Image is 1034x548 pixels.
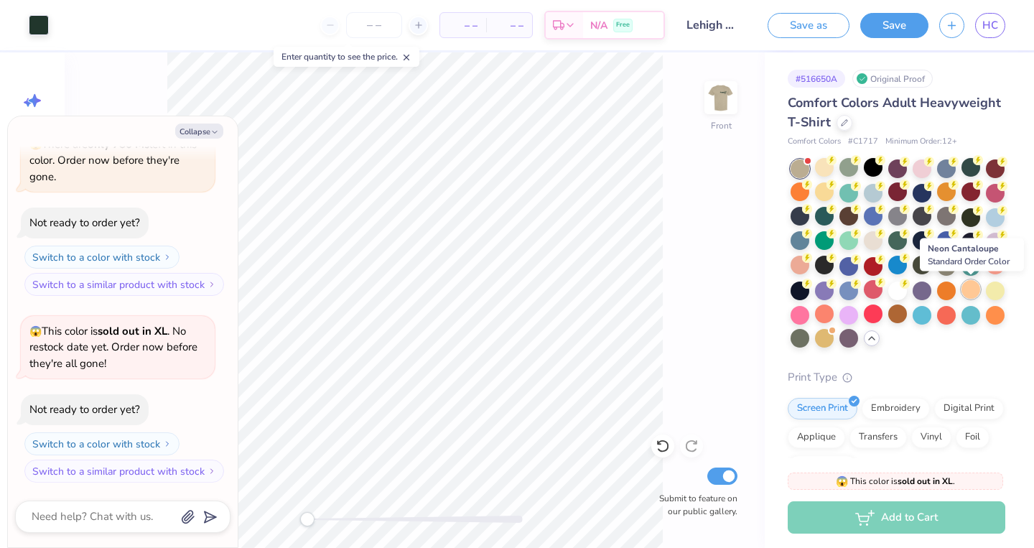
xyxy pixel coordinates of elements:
div: Transfers [849,427,907,448]
span: Comfort Colors [788,136,841,148]
div: Not ready to order yet? [29,215,140,230]
div: Accessibility label [300,512,315,526]
span: This color is . [836,475,955,488]
span: There are left in this color. Order now before they're gone. [29,137,197,184]
div: Original Proof [852,70,933,88]
a: HC [975,13,1005,38]
div: Vinyl [911,427,951,448]
span: 🫣 [29,138,42,152]
span: # C1717 [848,136,878,148]
span: – – [449,18,478,33]
input: – – [346,12,402,38]
span: Minimum Order: 12 + [885,136,957,148]
img: Switch to a color with stock [163,440,172,448]
button: Save [860,13,928,38]
div: Enter quantity to see the price. [274,47,419,67]
input: Untitled Design [676,11,746,40]
span: 😱 [836,475,848,488]
strong: only 780 Ms [88,137,149,152]
button: Switch to a similar product with stock [24,273,224,296]
img: Front [707,83,735,112]
strong: sold out in XL [98,324,167,338]
div: Digital Print [934,398,1004,419]
div: Neon Cantaloupe [920,238,1024,271]
span: Comfort Colors Adult Heavyweight T-Shirt [788,94,1001,131]
div: Not ready to order yet? [29,402,140,417]
label: Submit to feature on our public gallery. [651,492,737,518]
div: Front [711,119,732,132]
div: Screen Print [788,398,857,419]
img: Switch to a similar product with stock [208,280,216,289]
button: Switch to a similar product with stock [24,460,224,483]
span: Standard Order Color [928,256,1010,267]
button: Switch to a color with stock [24,432,180,455]
button: Switch to a color with stock [24,246,180,269]
span: This color is . No restock date yet. Order now before they're all gone! [29,324,197,371]
span: HC [982,17,998,34]
div: Embroidery [862,398,930,419]
button: Save as [768,13,849,38]
img: Switch to a similar product with stock [208,467,216,475]
img: Switch to a color with stock [163,253,172,261]
div: Rhinestones [788,455,857,477]
span: Free [616,20,630,30]
div: Applique [788,427,845,448]
strong: sold out in XL [898,475,953,487]
div: # 516650A [788,70,845,88]
span: Image AI [16,115,50,126]
div: Print Type [788,369,1005,386]
div: Foil [956,427,989,448]
button: Collapse [175,124,223,139]
span: N/A [590,18,607,33]
span: – – [495,18,523,33]
span: 😱 [29,325,42,338]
